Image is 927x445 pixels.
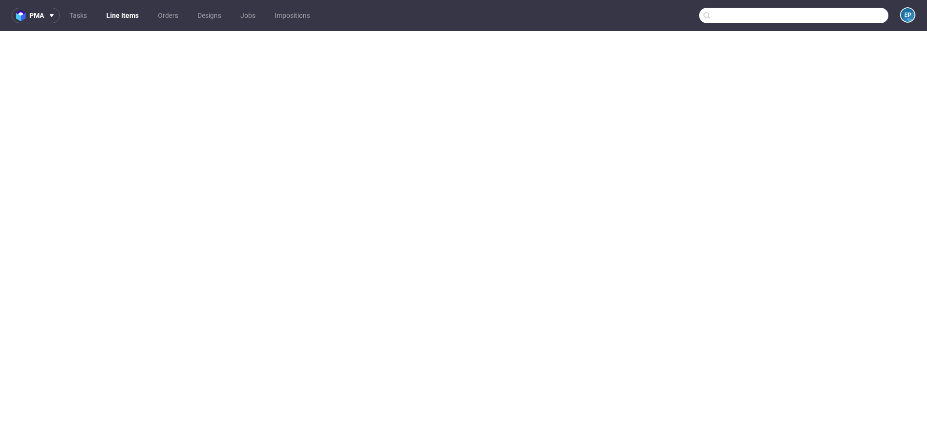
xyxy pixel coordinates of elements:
a: Designs [192,8,227,23]
figcaption: EP [901,8,914,22]
a: Orders [152,8,184,23]
img: logo [16,10,29,21]
a: Jobs [235,8,261,23]
a: Line Items [100,8,144,23]
a: Tasks [64,8,93,23]
button: pma [12,8,60,23]
span: pma [29,12,44,19]
a: Impositions [269,8,316,23]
